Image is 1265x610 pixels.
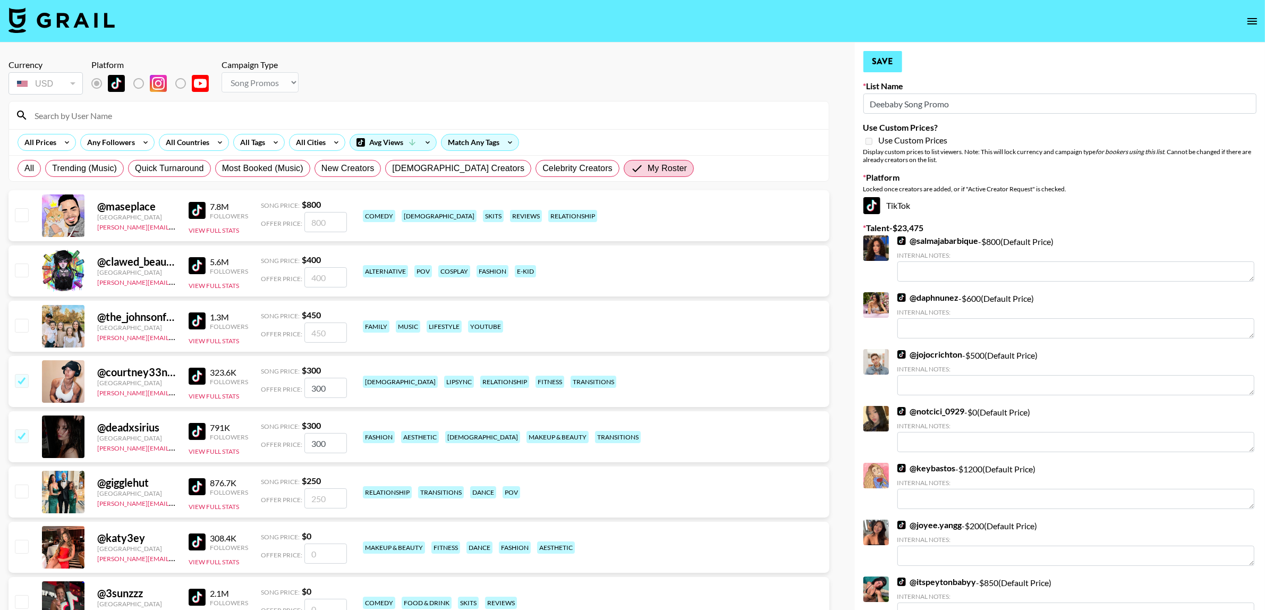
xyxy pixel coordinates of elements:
[442,134,519,150] div: Match Any Tags
[302,365,321,375] strong: $ 300
[261,219,302,227] span: Offer Price:
[234,134,267,150] div: All Tags
[321,162,375,175] span: New Creators
[189,312,206,329] img: TikTok
[210,478,248,488] div: 876.7K
[261,478,300,486] span: Song Price:
[897,592,1254,600] div: Internal Notes:
[897,536,1254,544] div: Internal Notes:
[897,463,1254,509] div: - $ 1200 (Default Price)
[438,265,470,277] div: cosplay
[210,599,248,607] div: Followers
[863,185,1256,193] div: Locked once creators are added, or if "Active Creator Request" is checked.
[91,72,217,95] div: Remove selected talent to change platforms
[304,267,347,287] input: 400
[28,107,822,124] input: Search by User Name
[536,376,564,388] div: fitness
[897,292,1254,338] div: - $ 600 (Default Price)
[863,51,902,72] button: Save
[897,251,1254,259] div: Internal Notes:
[1242,11,1263,32] button: open drawer
[1096,148,1165,156] em: for bookers using this list
[159,134,211,150] div: All Countries
[897,349,1254,395] div: - $ 500 (Default Price)
[470,486,496,498] div: dance
[863,172,1256,183] label: Platform
[189,282,239,290] button: View Full Stats
[302,476,321,486] strong: $ 250
[304,433,347,453] input: 300
[261,275,302,283] span: Offer Price:
[192,75,209,92] img: YouTube
[97,553,254,563] a: [PERSON_NAME][EMAIL_ADDRESS][DOMAIN_NAME]
[210,488,248,496] div: Followers
[302,255,321,265] strong: $ 400
[483,210,504,222] div: skits
[97,276,254,286] a: [PERSON_NAME][EMAIL_ADDRESS][DOMAIN_NAME]
[402,597,452,609] div: food & drink
[81,134,137,150] div: Any Followers
[290,134,328,150] div: All Cities
[210,323,248,331] div: Followers
[189,368,206,385] img: TikTok
[210,422,248,433] div: 791K
[189,392,239,400] button: View Full Stats
[304,488,347,509] input: 250
[648,162,687,175] span: My Roster
[897,292,959,303] a: @daphnunez
[444,376,474,388] div: lipsync
[897,235,979,246] a: @salmajabarbique
[97,497,254,507] a: [PERSON_NAME][EMAIL_ADDRESS][DOMAIN_NAME]
[9,7,115,33] img: Grail Talent
[402,210,477,222] div: [DEMOGRAPHIC_DATA]
[97,366,176,379] div: @ courtney33nelson
[863,148,1256,164] div: Display custom prices to list viewers. Note: This will lock currency and campaign type . Cannot b...
[431,541,460,554] div: fitness
[537,541,575,554] div: aesthetic
[97,200,176,213] div: @ maseplace
[210,367,248,378] div: 323.6K
[363,541,425,554] div: makeup & beauty
[24,162,34,175] span: All
[97,268,176,276] div: [GEOGRAPHIC_DATA]
[97,587,176,600] div: @ 3sunzzz
[189,423,206,440] img: TikTok
[210,201,248,212] div: 7.8M
[445,431,520,443] div: [DEMOGRAPHIC_DATA]
[458,597,479,609] div: skits
[97,531,176,545] div: @ katy3ey
[392,162,524,175] span: [DEMOGRAPHIC_DATA] Creators
[261,201,300,209] span: Song Price:
[363,597,395,609] div: comedy
[97,489,176,497] div: [GEOGRAPHIC_DATA]
[97,476,176,489] div: @ gigglehut
[363,431,395,443] div: fashion
[466,541,493,554] div: dance
[52,162,117,175] span: Trending (Music)
[897,521,906,529] img: TikTok
[897,293,906,302] img: TikTok
[97,434,176,442] div: [GEOGRAPHIC_DATA]
[210,544,248,552] div: Followers
[542,162,613,175] span: Celebrity Creators
[210,267,248,275] div: Followers
[510,210,542,222] div: reviews
[9,70,83,97] div: Remove selected talent to change your currency
[97,545,176,553] div: [GEOGRAPHIC_DATA]
[401,431,439,443] div: aesthetic
[897,578,906,586] img: TikTok
[150,75,167,92] img: Instagram
[897,308,1254,316] div: Internal Notes:
[189,226,239,234] button: View Full Stats
[863,197,1256,214] div: TikTok
[897,464,906,472] img: TikTok
[396,320,420,333] div: music
[304,378,347,398] input: 300
[189,202,206,219] img: TikTok
[261,440,302,448] span: Offer Price:
[97,310,176,324] div: @ the_johnsonfam
[261,422,300,430] span: Song Price:
[302,531,311,541] strong: $ 0
[11,74,81,93] div: USD
[414,265,432,277] div: pov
